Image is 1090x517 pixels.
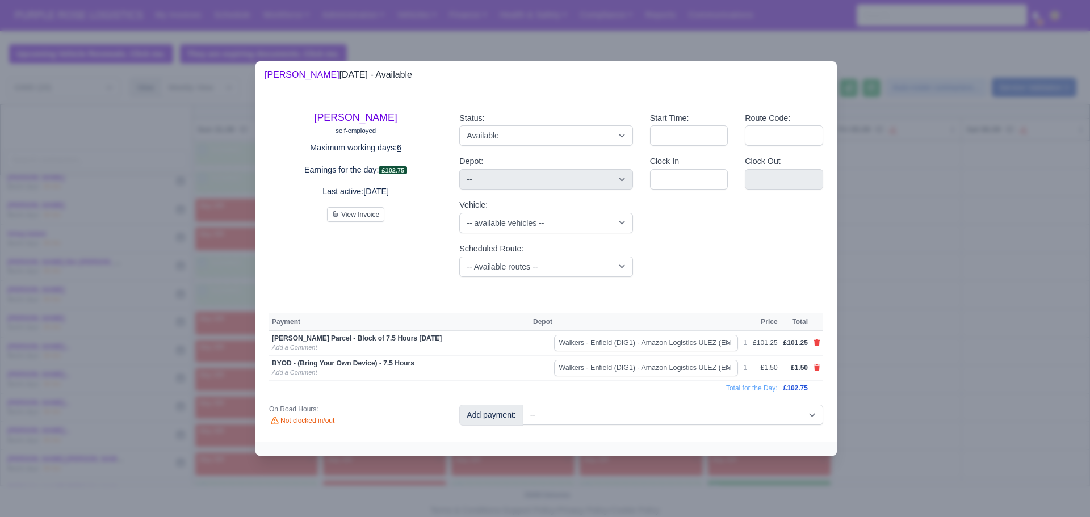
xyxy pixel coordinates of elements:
[272,334,527,343] div: [PERSON_NAME] Parcel - Block of 7.5 Hours [DATE]
[269,141,442,154] p: Maximum working days:
[726,384,778,392] span: Total for the Day:
[272,369,317,376] a: Add a Comment
[269,163,442,176] p: Earnings for the day:
[781,313,811,330] th: Total
[745,155,781,168] label: Clock Out
[459,155,483,168] label: Depot:
[363,187,389,196] u: [DATE]
[750,355,780,380] td: £1.50
[745,112,790,125] label: Route Code:
[1033,463,1090,517] iframe: Chat Widget
[269,185,442,198] p: Last active:
[327,207,384,222] button: View Invoice
[269,313,530,330] th: Payment
[459,405,523,425] div: Add payment:
[379,166,407,175] span: £102.75
[269,405,442,414] div: On Road Hours:
[459,112,484,125] label: Status:
[791,364,808,372] span: £1.50
[269,416,442,426] div: Not clocked in/out
[459,199,488,212] label: Vehicle:
[315,112,397,123] a: [PERSON_NAME]
[272,359,527,368] div: BYOD - (Bring Your Own Device) - 7.5 Hours
[397,143,401,152] u: 6
[530,313,741,330] th: Depot
[265,70,339,79] a: [PERSON_NAME]
[459,242,523,255] label: Scheduled Route:
[650,155,679,168] label: Clock In
[650,112,689,125] label: Start Time:
[272,344,317,351] a: Add a Comment
[750,330,780,355] td: £101.25
[750,313,780,330] th: Price
[783,384,808,392] span: £102.75
[744,338,748,347] div: 1
[783,339,808,347] span: £101.25
[336,127,376,134] small: self-employed
[265,68,412,82] div: [DATE] - Available
[744,363,748,372] div: 1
